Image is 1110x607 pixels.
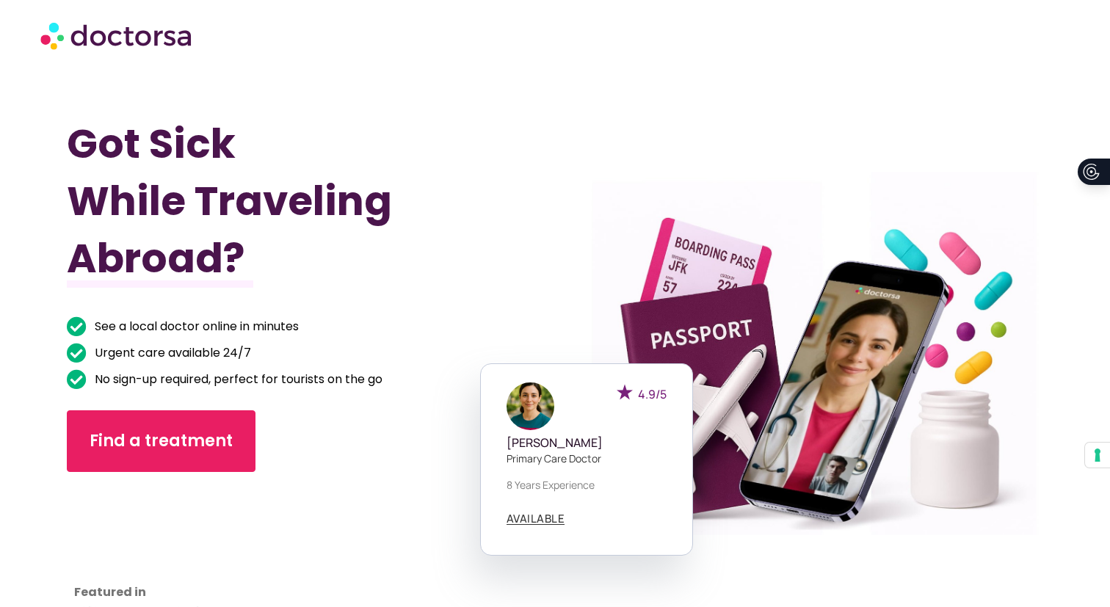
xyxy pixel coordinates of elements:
a: Find a treatment [67,410,255,472]
span: No sign-up required, perfect for tourists on the go [91,369,382,390]
span: AVAILABLE [507,513,565,524]
a: AVAILABLE [507,513,565,525]
span: 4.9/5 [638,386,667,402]
p: 8 years experience [507,477,667,492]
span: See a local doctor online in minutes [91,316,299,337]
span: Find a treatment [90,429,233,453]
span: Urgent care available 24/7 [91,343,251,363]
strong: Featured in [74,584,146,600]
button: Your consent preferences for tracking technologies [1085,443,1110,468]
h1: Got Sick While Traveling Abroad? [67,115,482,287]
p: Primary care doctor [507,451,667,466]
iframe: Customer reviews powered by Trustpilot [74,494,206,604]
h5: [PERSON_NAME] [507,436,667,450]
